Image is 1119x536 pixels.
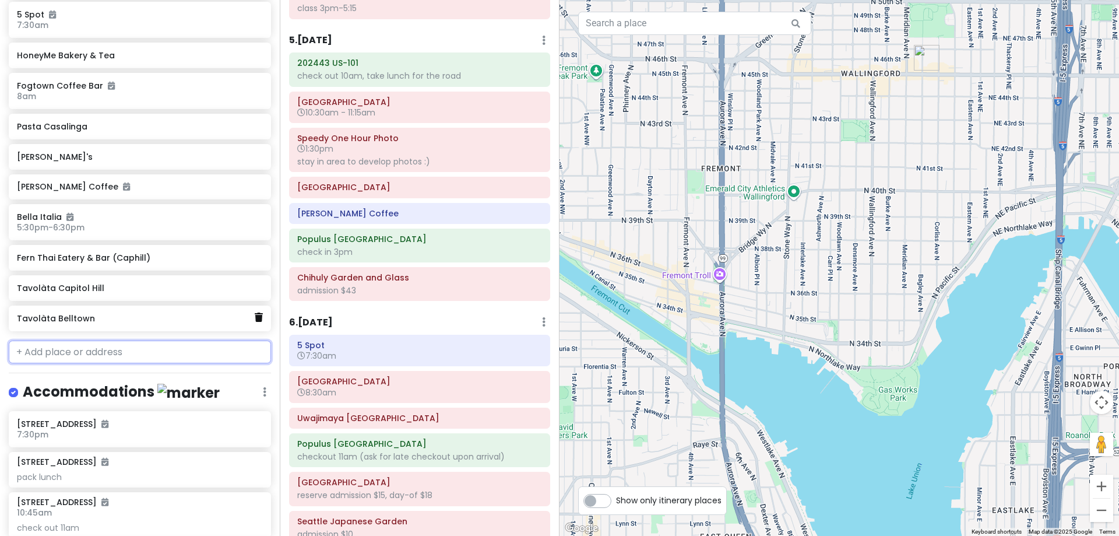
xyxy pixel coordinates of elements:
span: Map data ©2025 Google [1029,528,1092,535]
h6: Chihuly Garden and Glass [297,272,542,283]
h6: Marymere Falls [297,97,542,107]
span: 1:30pm [297,143,333,155]
input: + Add place or address [9,341,271,364]
div: pack lunch [17,472,262,482]
button: Keyboard shortcuts [972,528,1022,536]
button: Map camera controls [1090,391,1113,414]
h6: 5 Spot [17,9,262,20]
h6: 5 Spot [297,340,542,351]
div: check out 10am, take lunch for the road [297,71,542,81]
div: check in 3pm [297,247,542,257]
h6: Pasta Casalinga [17,121,262,132]
span: 8am [17,90,36,102]
h6: 6 . [DATE] [289,317,333,329]
span: Show only itinerary places [616,494,722,507]
h6: Seattle Asian Art Museum [297,477,542,488]
h6: HoneyMe Bakery & Tea [17,50,262,61]
div: Seattle Dumpling House [909,40,944,75]
i: Added to itinerary [101,420,108,428]
a: Delete place [255,310,263,325]
h4: Accommodations [23,383,220,402]
span: 7:30am [17,19,48,31]
h6: Fern Thai Eatery & Bar (Caphill) [17,253,262,263]
h6: [STREET_ADDRESS] [17,497,108,507]
a: Terms (opens in new tab) [1099,528,1116,535]
div: class 3pm-5:15 [297,3,542,13]
h6: Uwajimaya Seattle [297,413,542,423]
i: Added to itinerary [108,82,115,90]
div: checkout 11am (ask for late checkout upon arrival) [297,451,542,462]
h6: Stadium High School [297,182,542,192]
a: Open this area in Google Maps (opens a new window) [562,521,601,536]
span: 7:30am [297,350,336,362]
h6: Curran Coffee [297,208,542,219]
i: Added to itinerary [49,10,56,19]
h6: [PERSON_NAME] Coffee [17,181,262,192]
i: Added to itinerary [101,498,108,506]
h6: Bella Italia [17,212,262,222]
img: Google [562,521,601,536]
i: Added to itinerary [101,458,108,466]
input: Search a place [578,12,811,35]
h6: [STREET_ADDRESS] [17,419,262,429]
span: 10:45am [17,507,52,519]
span: 7:30pm [17,429,48,440]
h6: Fogtown Coffee Bar [17,80,262,91]
div: stay in area to develop photos :) [297,156,542,167]
span: 5:30pm - 6:30pm [17,222,85,233]
h6: 5 . [DATE] [289,34,332,47]
button: Zoom in [1090,475,1113,498]
button: Drag Pegman onto the map to open Street View [1090,433,1113,456]
span: 8:30am [297,387,336,398]
h6: Pike Place Market [297,376,542,387]
h6: Seattle Japanese Garden [297,516,542,527]
h6: 202443 US-101 [297,58,542,68]
i: Added to itinerary [66,213,73,221]
h6: Populus Seattle [297,234,542,244]
h6: Populus Seattle [297,439,542,449]
h6: [PERSON_NAME]'s [17,152,262,162]
h6: Tavolàta Capitol Hill [17,283,262,293]
h6: [STREET_ADDRESS] [17,457,108,467]
i: Added to itinerary [123,183,130,191]
h6: Tavolàta Belltown [17,313,254,324]
span: 10:30am - 11:15am [297,107,375,118]
div: reserve admission $15, day-of $18 [297,490,542,500]
h6: Speedy One Hour Photo [297,133,542,143]
img: marker [157,384,220,402]
div: check out 11am [17,523,262,533]
div: admission $43 [297,285,542,296]
button: Zoom out [1090,499,1113,522]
